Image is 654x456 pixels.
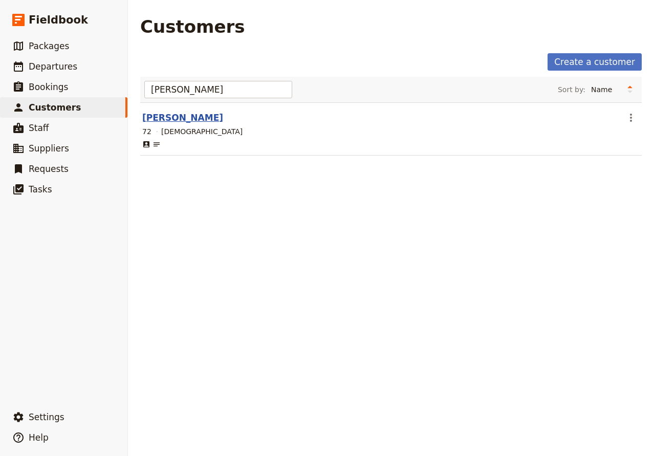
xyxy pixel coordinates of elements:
[142,126,151,137] div: 72
[144,81,292,98] input: Type to filter
[142,113,223,123] a: [PERSON_NAME]
[558,84,585,95] span: Sort by:
[29,412,64,422] span: Settings
[29,61,77,72] span: Departures
[29,164,69,174] span: Requests
[29,184,52,194] span: Tasks
[161,126,243,137] div: [DEMOGRAPHIC_DATA]
[622,82,638,97] button: Change sort direction
[29,12,88,28] span: Fieldbook
[29,82,68,92] span: Bookings
[29,143,69,154] span: Suppliers
[29,41,69,51] span: Packages
[548,53,642,71] a: Create a customer
[29,123,49,133] span: Staff
[29,432,49,443] span: Help
[622,109,640,126] button: Actions
[29,102,81,113] span: Customers
[586,82,622,97] select: Sort by:
[140,16,245,37] h1: Customers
